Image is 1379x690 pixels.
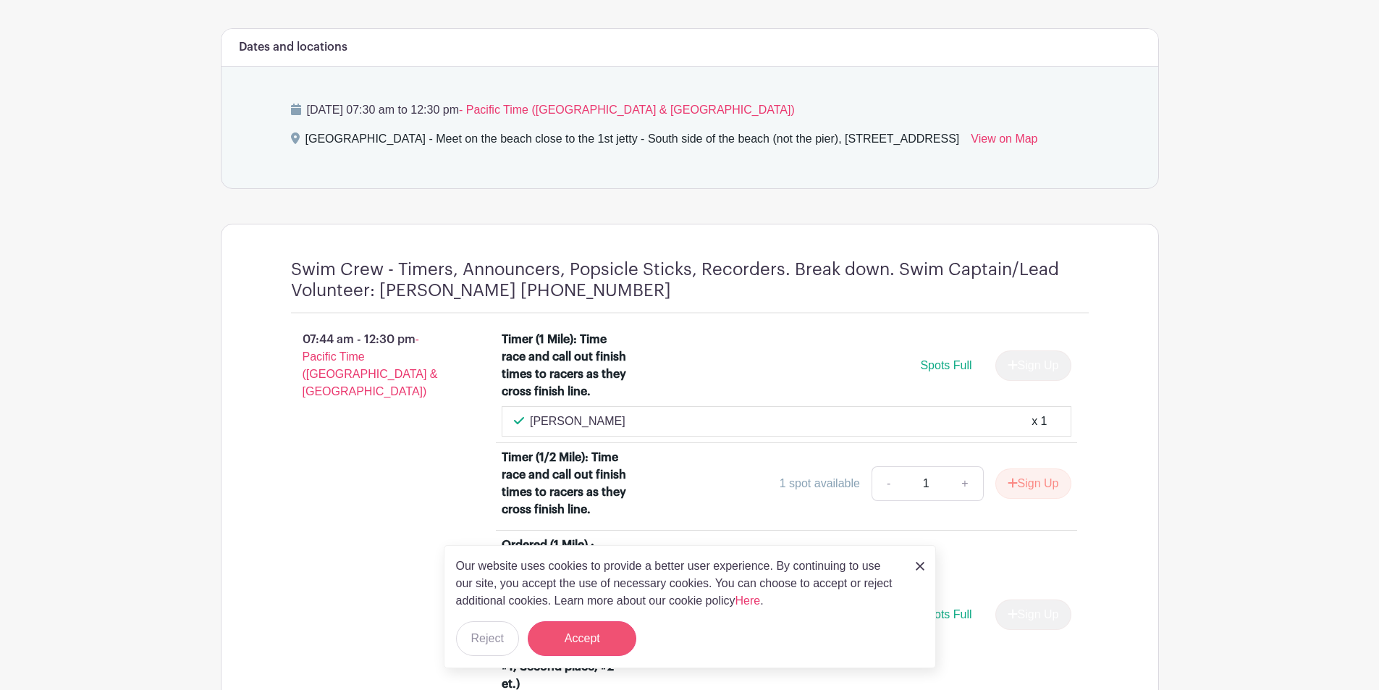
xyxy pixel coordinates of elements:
div: 1 spot available [780,475,860,492]
button: Accept [528,621,636,656]
a: Here [735,594,761,607]
a: + [947,466,983,501]
p: 07:44 am - 12:30 pm [268,325,479,406]
div: [GEOGRAPHIC_DATA] - Meet on the beach close to the 1st jetty - South side of the beach (not the p... [305,130,960,153]
button: Reject [456,621,519,656]
button: Sign Up [995,468,1071,499]
div: x 1 [1032,413,1047,430]
h4: Swim Crew - Timers, Announcers, Popsicle Sticks, Recorders. Break down. Swim Captain/Lead Volunte... [291,259,1089,301]
p: [PERSON_NAME] [530,413,625,430]
a: View on Map [971,130,1037,153]
span: Spots Full [920,608,971,620]
span: - Pacific Time ([GEOGRAPHIC_DATA] & [GEOGRAPHIC_DATA]) [459,104,795,116]
div: Timer (1 Mile): Time race and call out finish times to racers as they cross finish line. [502,331,627,400]
a: - [872,466,905,501]
img: close_button-5f87c8562297e5c2d7936805f587ecaba9071eb48480494691a3f1689db116b3.svg [916,562,924,571]
div: Timer (1/2 Mile): Time race and call out finish times to racers as they cross finish line. [502,449,627,518]
span: Spots Full [920,359,971,371]
p: Our website uses cookies to provide a better user experience. By continuing to use our site, you ... [456,558,901,610]
h6: Dates and locations [239,41,347,54]
p: [DATE] 07:30 am to 12:30 pm [291,101,1089,119]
